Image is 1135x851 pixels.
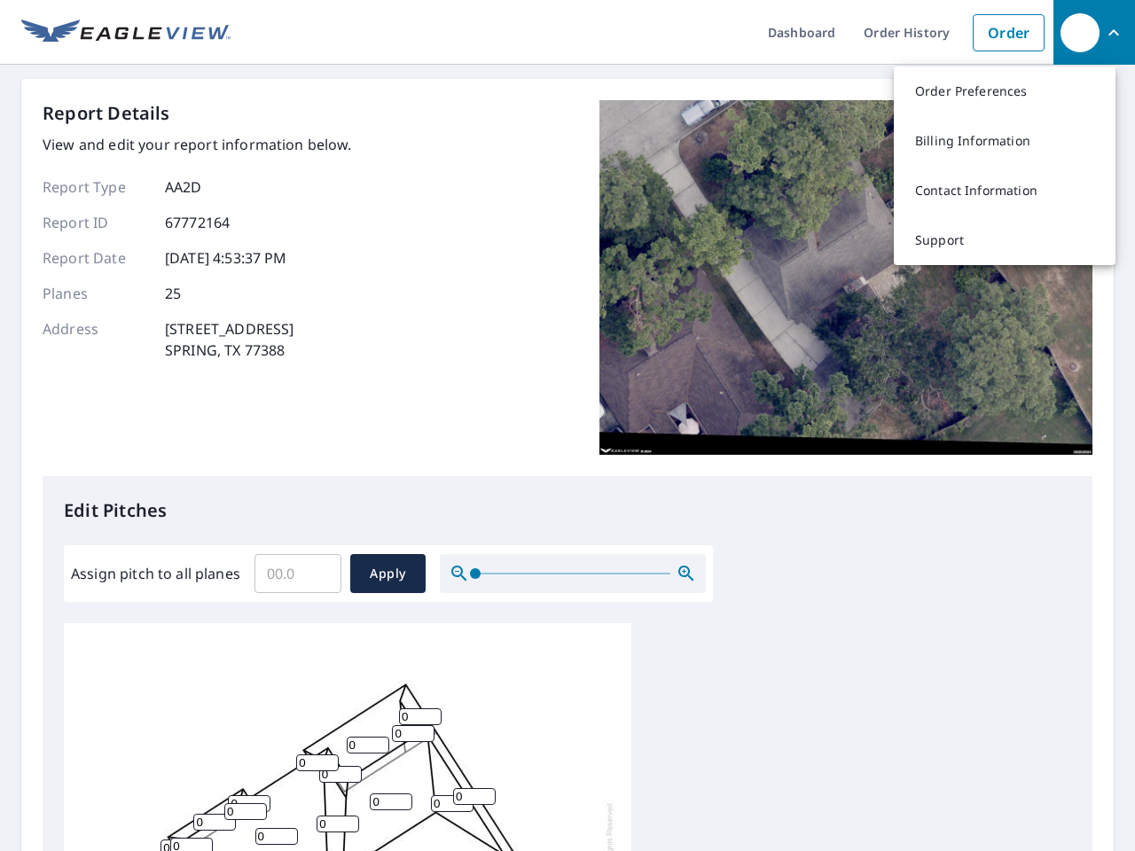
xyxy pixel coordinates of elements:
a: Order [973,14,1045,51]
p: Edit Pitches [64,497,1071,524]
button: Apply [350,554,426,593]
p: 25 [165,283,181,304]
p: Report Date [43,247,149,269]
p: Report ID [43,212,149,233]
a: Contact Information [894,166,1115,215]
a: Order Preferences [894,66,1115,116]
span: Apply [364,563,411,585]
img: EV Logo [21,20,231,46]
p: [DATE] 4:53:37 PM [165,247,287,269]
input: 00.0 [254,549,341,598]
p: Planes [43,283,149,304]
p: Address [43,318,149,361]
a: Billing Information [894,116,1115,166]
p: Report Type [43,176,149,198]
a: Support [894,215,1115,265]
p: Report Details [43,100,170,127]
p: AA2D [165,176,202,198]
p: 67772164 [165,212,230,233]
p: [STREET_ADDRESS] SPRING, TX 77388 [165,318,294,361]
p: View and edit your report information below. [43,134,352,155]
label: Assign pitch to all planes [71,563,240,584]
img: Top image [599,100,1092,455]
